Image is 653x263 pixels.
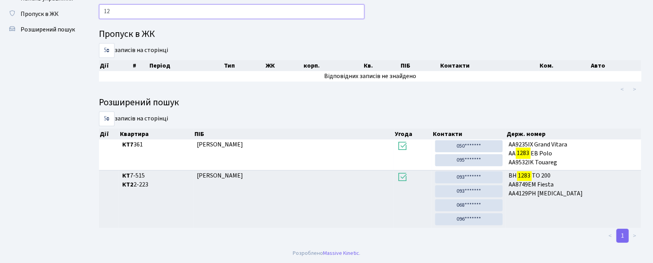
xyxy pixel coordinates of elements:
span: AA9235IX Grand Vitara AA EB Polo AA9532IK Touareg [509,140,638,167]
span: 361 [122,140,191,149]
th: ЖК [265,60,302,71]
select: записів на сторінці [99,111,115,126]
th: Дії [99,60,132,71]
div: Розроблено . [293,249,360,258]
b: КТ2 [122,180,134,189]
a: Розширений пошук [4,22,82,37]
th: # [132,60,149,71]
mark: 1283 [516,148,531,158]
td: Відповідних записів не знайдено [99,71,641,82]
a: Massive Kinetic [323,249,359,257]
a: 1 [617,229,629,243]
th: ПІБ [194,129,394,139]
h4: Розширений пошук [99,97,641,108]
th: Контакти [432,129,506,139]
th: Держ. номер [506,129,641,139]
th: Період [149,60,223,71]
label: записів на сторінці [99,43,168,58]
th: Кв. [363,60,400,71]
span: [PERSON_NAME] [197,140,243,149]
th: Ком. [539,60,590,71]
th: Дії [99,129,119,139]
span: Пропуск в ЖК [21,10,59,18]
th: Авто [590,60,642,71]
th: Контакти [439,60,539,71]
span: Розширений пошук [21,25,75,34]
th: Угода [394,129,432,139]
label: записів на сторінці [99,111,168,126]
th: Квартира [119,129,194,139]
mark: 1283 [517,170,532,181]
th: ПІБ [400,60,439,71]
a: Пропуск в ЖК [4,6,82,22]
span: [PERSON_NAME] [197,171,243,180]
h4: Пропуск в ЖК [99,29,641,40]
span: BH TO 200 AA8749EM Fiesta АА4129РН [MEDICAL_DATA] [509,171,638,198]
th: корп. [303,60,363,71]
input: Пошук [99,4,365,19]
select: записів на сторінці [99,43,115,58]
b: КТ [122,171,130,180]
b: КТ7 [122,140,134,149]
th: Тип [223,60,265,71]
span: 7-515 2-223 [122,171,191,189]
